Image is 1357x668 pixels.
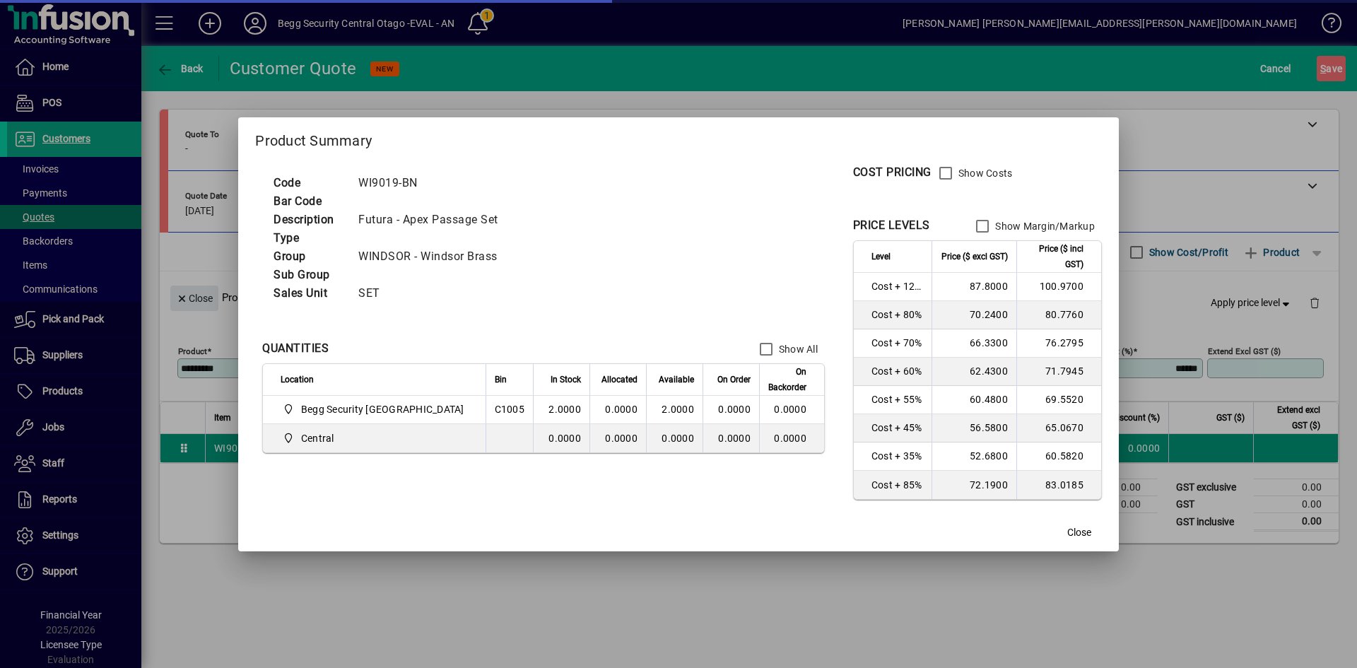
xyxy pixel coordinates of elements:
td: 65.0670 [1016,414,1101,443]
td: 66.3300 [932,329,1016,358]
span: In Stock [551,372,581,387]
td: Futura - Apex Passage Set [351,211,515,229]
td: 87.8000 [932,273,1016,301]
span: 0.0000 [718,404,751,415]
td: C1005 [486,396,533,424]
td: Sub Group [266,266,351,284]
span: Allocated [601,372,638,387]
td: SET [351,284,515,303]
label: Show Margin/Markup [992,219,1095,233]
td: 71.7945 [1016,358,1101,386]
td: Sales Unit [266,284,351,303]
span: Close [1067,525,1091,540]
span: Cost + 35% [871,449,923,463]
td: 0.0000 [646,424,703,452]
td: 52.6800 [932,443,1016,471]
span: Cost + 80% [871,307,923,322]
td: 76.2795 [1016,329,1101,358]
td: 80.7760 [1016,301,1101,329]
span: Price ($ incl GST) [1026,241,1083,272]
div: QUANTITIES [262,340,329,357]
span: Central [281,430,469,447]
button: Close [1057,520,1102,546]
div: COST PRICING [853,164,932,181]
div: PRICE LEVELS [853,217,930,234]
span: 0.0000 [718,433,751,444]
label: Show Costs [956,166,1013,180]
span: Level [871,249,891,264]
td: 70.2400 [932,301,1016,329]
span: Bin [495,372,507,387]
td: 0.0000 [759,396,824,424]
span: On Order [717,372,751,387]
span: Begg Security Central Otago [281,401,469,418]
td: 60.5820 [1016,443,1101,471]
td: Type [266,229,351,247]
span: Price ($ excl GST) [941,249,1008,264]
td: 60.4800 [932,386,1016,414]
td: WINDSOR - Windsor Brass [351,247,515,266]
td: Bar Code [266,192,351,211]
span: Cost + 55% [871,392,923,406]
td: 62.4300 [932,358,1016,386]
td: 0.0000 [589,396,646,424]
span: Cost + 70% [871,336,923,350]
td: Code [266,174,351,192]
h2: Product Summary [238,117,1119,158]
label: Show All [776,342,818,356]
span: Location [281,372,314,387]
span: Central [301,431,334,445]
td: 72.1900 [932,471,1016,499]
td: 56.5800 [932,414,1016,443]
td: 0.0000 [533,424,589,452]
td: 2.0000 [646,396,703,424]
td: 100.9700 [1016,273,1101,301]
td: WI9019-BN [351,174,515,192]
span: Available [659,372,694,387]
td: 69.5520 [1016,386,1101,414]
td: 0.0000 [759,424,824,452]
td: Description [266,211,351,229]
span: Cost + 85% [871,478,923,492]
td: 2.0000 [533,396,589,424]
span: Cost + 125% [871,279,923,293]
td: 83.0185 [1016,471,1101,499]
td: 0.0000 [589,424,646,452]
span: Begg Security [GEOGRAPHIC_DATA] [301,402,464,416]
span: Cost + 60% [871,364,923,378]
td: Group [266,247,351,266]
span: Cost + 45% [871,421,923,435]
span: On Backorder [768,364,806,395]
